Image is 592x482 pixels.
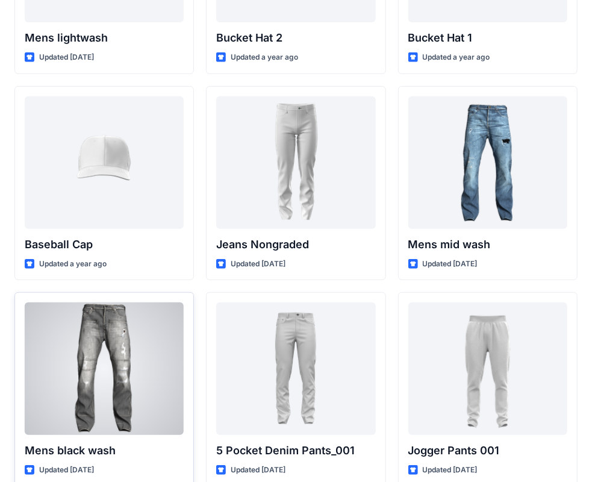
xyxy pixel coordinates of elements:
[231,258,285,271] p: Updated [DATE]
[39,464,94,477] p: Updated [DATE]
[25,302,184,435] a: Mens black wash
[39,51,94,64] p: Updated [DATE]
[216,442,375,459] p: 5 Pocket Denim Pants_001
[25,96,184,229] a: Baseball Cap
[408,30,567,46] p: Bucket Hat 1
[25,30,184,46] p: Mens lightwash
[39,258,107,271] p: Updated a year ago
[216,96,375,229] a: Jeans Nongraded
[231,51,298,64] p: Updated a year ago
[423,258,478,271] p: Updated [DATE]
[408,96,567,229] a: Mens mid wash
[408,302,567,435] a: Jogger Pants 001
[216,236,375,253] p: Jeans Nongraded
[231,464,285,477] p: Updated [DATE]
[25,236,184,253] p: Baseball Cap
[423,464,478,477] p: Updated [DATE]
[216,302,375,435] a: 5 Pocket Denim Pants_001
[25,442,184,459] p: Mens black wash
[408,236,567,253] p: Mens mid wash
[423,51,490,64] p: Updated a year ago
[408,442,567,459] p: Jogger Pants 001
[216,30,375,46] p: Bucket Hat 2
